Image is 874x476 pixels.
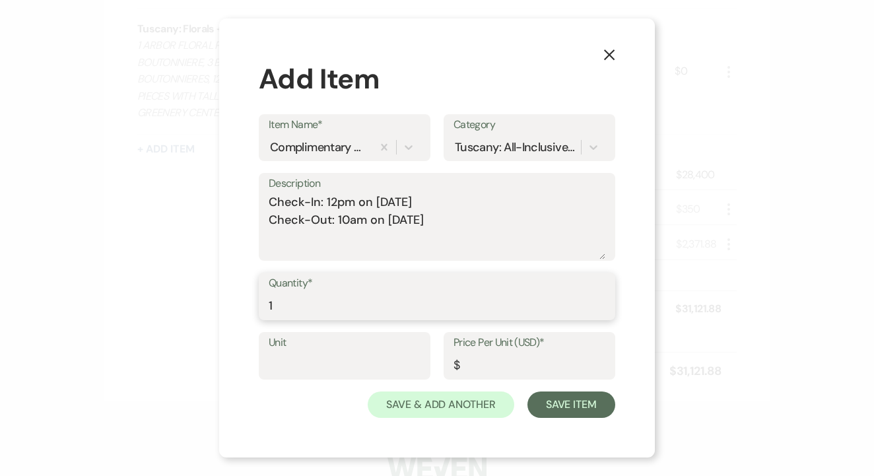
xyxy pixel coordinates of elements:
[269,333,420,353] label: Unit
[269,174,605,193] label: Description
[269,193,605,259] textarea: Check-In: 12pm on [DATE] Check-Out: 10am on [DATE]
[527,391,615,418] button: Save Item
[270,139,368,156] div: Complimentary Wedding Night Stay
[454,116,605,135] label: Category
[368,391,514,418] button: Save & Add Another
[454,333,605,353] label: Price Per Unit (USD)*
[269,116,420,135] label: Item Name*
[259,58,615,100] div: Add Item
[269,274,605,293] label: Quantity*
[454,357,459,374] div: $
[455,139,577,156] div: Tuscany: All-Inclusive (2025 Version)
